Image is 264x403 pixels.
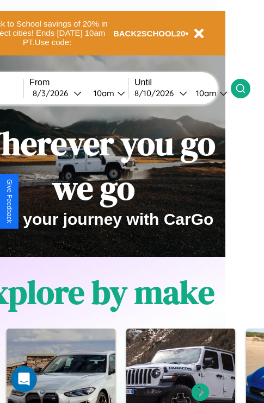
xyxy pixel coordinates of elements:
iframe: Intercom live chat [11,366,37,392]
button: 8/3/2026 [29,87,85,99]
b: BACK2SCHOOL20 [113,29,186,38]
div: 8 / 3 / 2026 [33,88,73,98]
div: Give Feedback [5,179,13,223]
button: 10am [85,87,128,99]
div: 10am [88,88,117,98]
label: From [29,78,128,87]
div: 10am [191,88,219,98]
button: 10am [187,87,231,99]
div: 8 / 10 / 2026 [134,88,179,98]
label: Until [134,78,231,87]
